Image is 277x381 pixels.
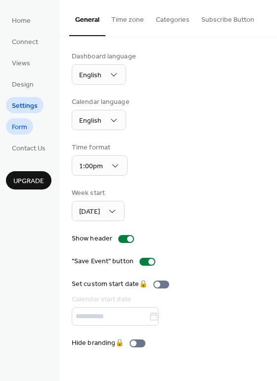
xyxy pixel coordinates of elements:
div: Week start [72,188,123,198]
span: English [79,69,101,82]
span: Connect [12,37,38,48]
a: Settings [6,97,44,113]
a: Contact Us [6,140,51,156]
span: [DATE] [79,205,100,219]
span: Home [12,16,31,26]
span: Settings [12,101,38,111]
span: English [79,114,101,128]
div: "Save Event" button [72,256,134,267]
div: Time format [72,143,126,153]
a: Home [6,12,37,28]
span: Design [12,80,34,90]
button: Upgrade [6,171,51,190]
a: Connect [6,33,44,49]
a: Form [6,118,33,135]
div: Dashboard language [72,51,136,62]
a: Design [6,76,40,92]
span: Views [12,58,30,69]
span: 1:00pm [79,160,103,173]
span: Upgrade [13,176,44,187]
span: Contact Us [12,143,46,154]
a: Views [6,54,36,71]
div: Show header [72,234,112,244]
div: Calendar language [72,97,130,107]
span: Form [12,122,27,133]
